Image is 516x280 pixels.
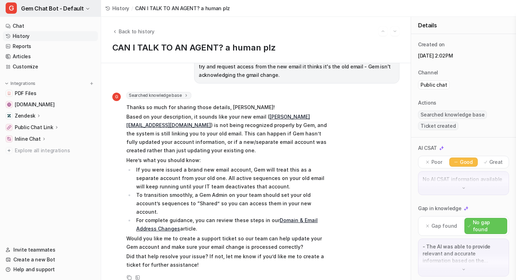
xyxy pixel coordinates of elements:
button: Go to next session [390,27,399,36]
span: G [112,93,121,101]
p: Inline Chat [15,135,41,142]
img: Previous session [381,28,385,34]
a: status.gem.com[DOMAIN_NAME] [3,100,98,109]
span: Ticket created [418,122,458,130]
span: / [131,5,133,12]
p: No gap found [473,219,504,233]
p: No AI CSAT information available [423,176,504,183]
p: Thanks so much for sharing those details, [PERSON_NAME]! [126,103,332,112]
h1: CAN I TALK TO AN AGENT? a human plz [112,43,399,53]
button: Back to history [112,28,154,35]
p: Here’s what you should know: [126,156,332,165]
img: explore all integrations [6,147,13,154]
img: Next session [392,28,397,34]
img: down-arrow [461,267,466,272]
span: [DOMAIN_NAME] [15,101,54,108]
p: Based on your description, it sounds like your new email ( ) is not being recognized properly by ... [126,113,332,155]
a: PDF FilesPDF Files [3,88,98,98]
p: Gap found [431,222,457,229]
img: PDF Files [7,91,11,95]
img: Inline Chat [7,137,11,141]
img: status.gem.com [7,102,11,107]
button: Integrations [3,80,38,87]
a: Invite teammates [3,245,98,255]
a: Create a new Bot [3,255,98,265]
p: [DATE] 2:02PM [418,52,509,59]
img: expand menu [4,81,9,86]
img: down-arrow [461,186,466,191]
span: Searched knowledge base [418,111,487,119]
span: Explore all integrations [15,145,95,156]
a: Articles [3,52,98,61]
p: Created on [418,41,445,48]
p: - The AI was able to provide relevant and accurate information based on the available knowledge s... [423,243,504,264]
li: To transition smoothly, a Gem Admin on your team should set your old account’s sequences to “Shar... [134,191,332,216]
p: Did that help resolve your issue? If not, let me know if you’d like me to create a ticket for fur... [126,252,332,269]
a: Customize [3,62,98,72]
p: Poor [431,159,442,166]
button: Go to previous session [378,27,388,36]
p: Good [460,159,473,166]
p: Public Chat Link [15,124,53,131]
span: History [112,5,129,12]
p: Gap in knowledge [418,205,462,212]
img: menu_add.svg [89,81,94,86]
p: Great [489,159,503,166]
p: Would you like me to create a support ticket so our team can help update your Gem account and mak... [126,234,332,251]
span: PDF Files [15,90,36,97]
li: If you were issued a brand new email account, Gem will treat this as a separate account from your... [134,166,332,191]
p: Public chat [421,81,447,88]
p: AI CSAT [418,145,437,152]
img: Public Chat Link [7,125,11,129]
span: Searched knowledge base [126,92,191,99]
span: Back to history [119,28,154,35]
span: G [6,2,17,14]
p: Actions [418,99,436,106]
a: History [3,31,98,41]
li: For complete guidance, you can review these steps in our article. [134,216,332,233]
a: Reports [3,41,98,51]
img: Zendesk [7,114,11,118]
p: Zendesk [15,112,35,119]
a: Explore all integrations [3,146,98,155]
a: History [105,5,129,12]
div: Details [411,17,516,34]
span: Gem Chat Bot - Default [21,4,84,13]
p: Integrations [11,81,35,86]
a: Chat [3,21,98,31]
a: Help and support [3,265,98,274]
span: CAN I TALK TO AN AGENT? a human plz [135,5,230,12]
p: Channel [418,69,438,76]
